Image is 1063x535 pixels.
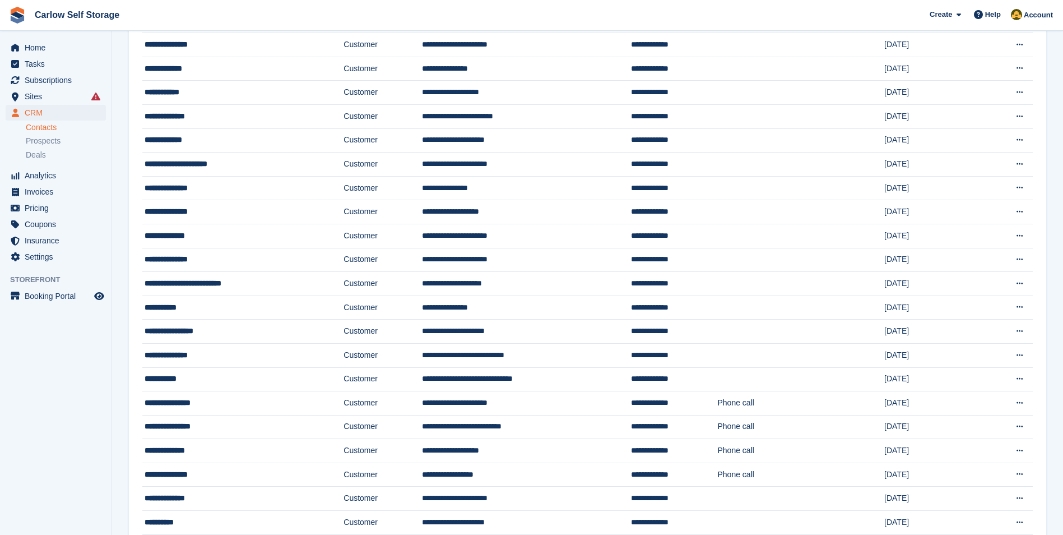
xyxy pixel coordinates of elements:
[884,439,978,463] td: [DATE]
[343,320,422,344] td: Customer
[25,216,92,232] span: Coupons
[884,153,978,177] td: [DATE]
[26,150,46,160] span: Deals
[343,104,422,128] td: Customer
[343,224,422,248] td: Customer
[884,391,978,416] td: [DATE]
[91,92,100,101] i: Smart entry sync failures have occurred
[6,40,106,56] a: menu
[884,81,978,105] td: [DATE]
[343,296,422,320] td: Customer
[6,89,106,104] a: menu
[718,463,885,487] td: Phone call
[9,7,26,24] img: stora-icon-8386f47178a22dfd0bd8f6a31ec36ba5ce8667c1dd55bd0f319d3a0aa187defe.svg
[25,40,92,56] span: Home
[884,128,978,153] td: [DATE]
[26,149,106,161] a: Deals
[1011,9,1022,20] img: Kevin Moore
[343,57,422,81] td: Customer
[985,9,1001,20] span: Help
[25,56,92,72] span: Tasks
[25,89,92,104] span: Sites
[884,487,978,511] td: [DATE]
[6,105,106,121] a: menu
[25,249,92,265] span: Settings
[6,56,106,72] a: menu
[30,6,124,24] a: Carlow Self Storage
[25,184,92,200] span: Invoices
[884,511,978,535] td: [DATE]
[6,216,106,232] a: menu
[884,104,978,128] td: [DATE]
[10,274,112,285] span: Storefront
[6,200,106,216] a: menu
[6,72,106,88] a: menu
[718,439,885,463] td: Phone call
[884,367,978,391] td: [DATE]
[343,343,422,367] td: Customer
[25,200,92,216] span: Pricing
[6,184,106,200] a: menu
[343,415,422,439] td: Customer
[6,288,106,304] a: menu
[25,72,92,88] span: Subscriptions
[884,296,978,320] td: [DATE]
[25,168,92,183] span: Analytics
[343,439,422,463] td: Customer
[884,33,978,57] td: [DATE]
[884,248,978,272] td: [DATE]
[25,233,92,248] span: Insurance
[930,9,952,20] span: Create
[343,248,422,272] td: Customer
[1024,10,1053,21] span: Account
[884,57,978,81] td: [DATE]
[884,463,978,487] td: [DATE]
[718,415,885,439] td: Phone call
[6,168,106,183] a: menu
[343,81,422,105] td: Customer
[884,320,978,344] td: [DATE]
[343,176,422,200] td: Customer
[718,391,885,416] td: Phone call
[92,289,106,303] a: Preview store
[25,288,92,304] span: Booking Portal
[26,135,106,147] a: Prospects
[884,343,978,367] td: [DATE]
[343,367,422,391] td: Customer
[343,200,422,224] td: Customer
[6,249,106,265] a: menu
[884,272,978,296] td: [DATE]
[26,122,106,133] a: Contacts
[884,415,978,439] td: [DATE]
[343,33,422,57] td: Customer
[25,105,92,121] span: CRM
[343,128,422,153] td: Customer
[884,176,978,200] td: [DATE]
[343,272,422,296] td: Customer
[884,224,978,248] td: [DATE]
[6,233,106,248] a: menu
[884,200,978,224] td: [DATE]
[343,463,422,487] td: Customer
[343,153,422,177] td: Customer
[26,136,61,146] span: Prospects
[343,391,422,416] td: Customer
[343,487,422,511] td: Customer
[343,511,422,535] td: Customer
